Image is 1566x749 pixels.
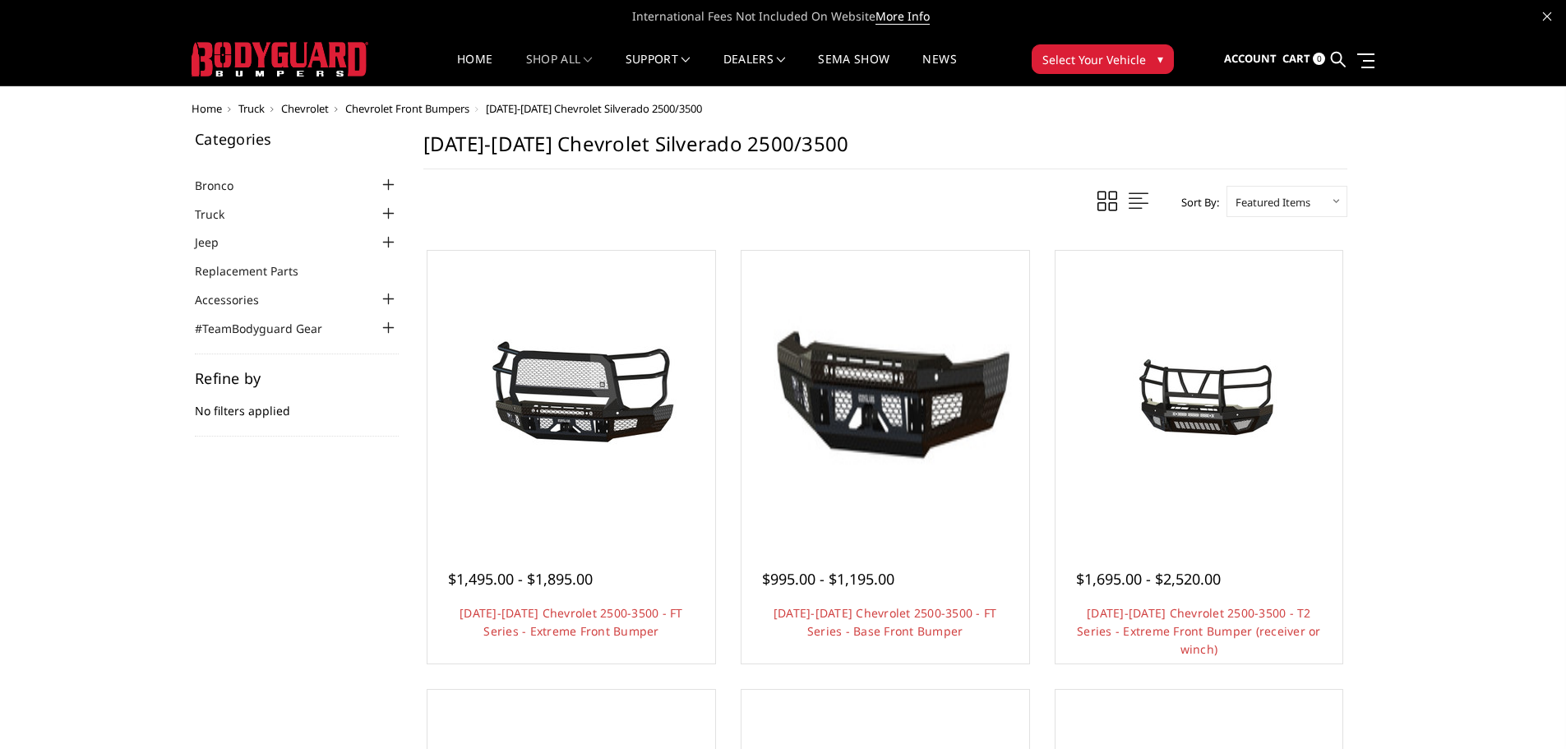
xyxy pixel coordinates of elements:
[457,53,492,86] a: Home
[195,371,399,386] h5: Refine by
[345,101,469,116] a: Chevrolet Front Bumpers
[1060,255,1339,534] a: 2024-2026 Chevrolet 2500-3500 - T2 Series - Extreme Front Bumper (receiver or winch) 2024-2026 Ch...
[1224,37,1277,81] a: Account
[192,42,368,76] img: BODYGUARD BUMPERS
[723,53,786,86] a: Dealers
[1282,51,1310,66] span: Cart
[818,53,889,86] a: SEMA Show
[192,101,222,116] a: Home
[1077,605,1321,657] a: [DATE]-[DATE] Chevrolet 2500-3500 - T2 Series - Extreme Front Bumper (receiver or winch)
[526,53,593,86] a: shop all
[1224,51,1277,66] span: Account
[1282,37,1325,81] a: Cart 0
[432,255,711,534] a: 2024-2026 Chevrolet 2500-3500 - FT Series - Extreme Front Bumper 2024-2026 Chevrolet 2500-3500 - ...
[875,8,930,25] a: More Info
[922,53,956,86] a: News
[238,101,265,116] a: Truck
[746,255,1025,534] a: 2024-2025 Chevrolet 2500-3500 - FT Series - Base Front Bumper 2024-2025 Chevrolet 2500-3500 - FT ...
[448,569,593,589] span: $1,495.00 - $1,895.00
[195,320,343,337] a: #TeamBodyguard Gear
[1157,50,1163,67] span: ▾
[774,605,997,639] a: [DATE]-[DATE] Chevrolet 2500-3500 - FT Series - Base Front Bumper
[195,233,239,251] a: Jeep
[762,569,894,589] span: $995.00 - $1,195.00
[1032,44,1174,74] button: Select Your Vehicle
[195,206,245,223] a: Truck
[281,101,329,116] a: Chevrolet
[1172,190,1219,215] label: Sort By:
[195,262,319,280] a: Replacement Parts
[195,291,279,308] a: Accessories
[486,101,702,116] span: [DATE]-[DATE] Chevrolet Silverado 2500/3500
[1313,53,1325,65] span: 0
[195,371,399,437] div: No filters applied
[1076,569,1221,589] span: $1,695.00 - $2,520.00
[195,132,399,146] h5: Categories
[423,132,1347,169] h1: [DATE]-[DATE] Chevrolet Silverado 2500/3500
[626,53,691,86] a: Support
[195,177,254,194] a: Bronco
[1042,51,1146,68] span: Select Your Vehicle
[460,605,683,639] a: [DATE]-[DATE] Chevrolet 2500-3500 - FT Series - Extreme Front Bumper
